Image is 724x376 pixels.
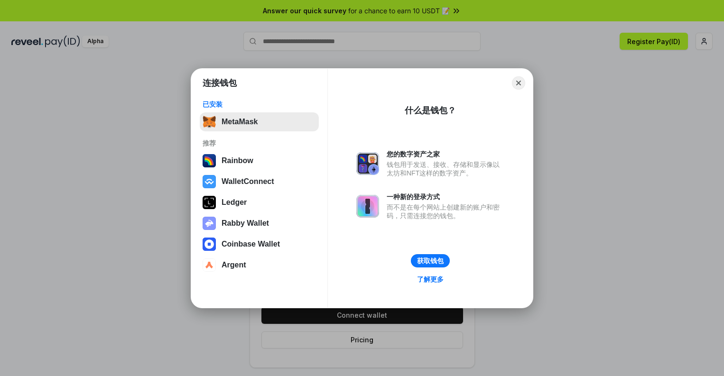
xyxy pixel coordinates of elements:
div: 已安装 [203,100,316,109]
button: Ledger [200,193,319,212]
div: Rabby Wallet [222,219,269,228]
img: svg+xml,%3Csvg%20xmlns%3D%22http%3A%2F%2Fwww.w3.org%2F2000%2Fsvg%22%20fill%3D%22none%22%20viewBox... [356,152,379,175]
button: Rainbow [200,151,319,170]
div: 推荐 [203,139,316,147]
div: 获取钱包 [417,257,444,265]
img: svg+xml,%3Csvg%20xmlns%3D%22http%3A%2F%2Fwww.w3.org%2F2000%2Fsvg%22%20width%3D%2228%22%20height%3... [203,196,216,209]
div: 钱包用于发送、接收、存储和显示像以太坊和NFT这样的数字资产。 [387,160,504,177]
img: svg+xml,%3Csvg%20width%3D%2228%22%20height%3D%2228%22%20viewBox%3D%220%200%2028%2028%22%20fill%3D... [203,258,216,272]
button: Coinbase Wallet [200,235,319,254]
div: 一种新的登录方式 [387,193,504,201]
div: 而不是在每个网站上创建新的账户和密码，只需连接您的钱包。 [387,203,504,220]
div: 什么是钱包？ [405,105,456,116]
button: Rabby Wallet [200,214,319,233]
div: Ledger [222,198,247,207]
img: svg+xml,%3Csvg%20xmlns%3D%22http%3A%2F%2Fwww.w3.org%2F2000%2Fsvg%22%20fill%3D%22none%22%20viewBox... [203,217,216,230]
div: Argent [222,261,246,269]
div: Rainbow [222,156,253,165]
div: MetaMask [222,118,258,126]
img: svg+xml,%3Csvg%20fill%3D%22none%22%20height%3D%2233%22%20viewBox%3D%220%200%2035%2033%22%20width%... [203,115,216,128]
button: WalletConnect [200,172,319,191]
div: 您的数字资产之家 [387,150,504,158]
h1: 连接钱包 [203,77,237,89]
img: svg+xml,%3Csvg%20width%3D%2228%22%20height%3D%2228%22%20viewBox%3D%220%200%2028%2028%22%20fill%3D... [203,175,216,188]
button: 获取钱包 [411,254,450,267]
img: svg+xml,%3Csvg%20xmlns%3D%22http%3A%2F%2Fwww.w3.org%2F2000%2Fsvg%22%20fill%3D%22none%22%20viewBox... [356,195,379,218]
div: WalletConnect [222,177,274,186]
img: svg+xml,%3Csvg%20width%3D%22120%22%20height%3D%22120%22%20viewBox%3D%220%200%20120%20120%22%20fil... [203,154,216,167]
div: 了解更多 [417,275,444,284]
img: svg+xml,%3Csvg%20width%3D%2228%22%20height%3D%2228%22%20viewBox%3D%220%200%2028%2028%22%20fill%3D... [203,238,216,251]
a: 了解更多 [411,273,449,285]
button: MetaMask [200,112,319,131]
button: Close [512,76,525,90]
div: Coinbase Wallet [222,240,280,248]
button: Argent [200,256,319,275]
